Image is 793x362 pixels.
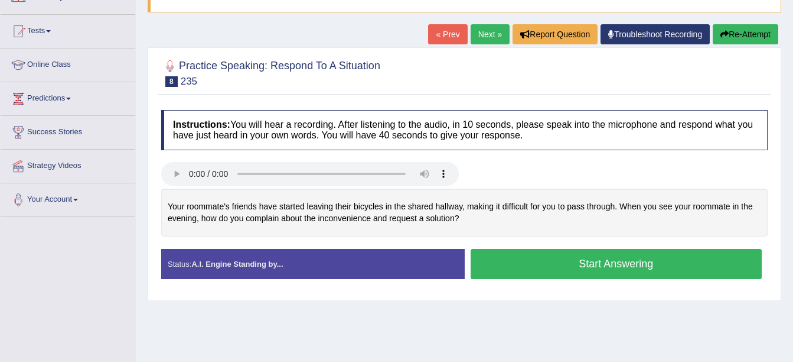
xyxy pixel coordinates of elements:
[191,260,283,269] strong: A.I. Engine Standing by...
[471,249,762,279] button: Start Answering
[161,57,380,87] h2: Practice Speaking: Respond To A Situation
[1,116,135,146] a: Success Stories
[1,150,135,179] a: Strategy Videos
[161,110,768,150] h4: You will hear a recording. After listening to the audio, in 10 seconds, please speak into the mic...
[1,15,135,44] a: Tests
[1,49,135,78] a: Online Class
[165,76,178,87] span: 8
[713,24,778,44] button: Re-Attempt
[471,24,510,44] a: Next »
[513,24,598,44] button: Report Question
[1,82,135,112] a: Predictions
[601,24,710,44] a: Troubleshoot Recording
[1,183,135,213] a: Your Account
[173,119,230,130] b: Instructions:
[181,76,197,87] small: 235
[161,189,768,237] div: Your roommate's friends have started leaving their bicycles in the shared hallway, making it diff...
[161,249,465,279] div: Status:
[428,24,467,44] a: « Prev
